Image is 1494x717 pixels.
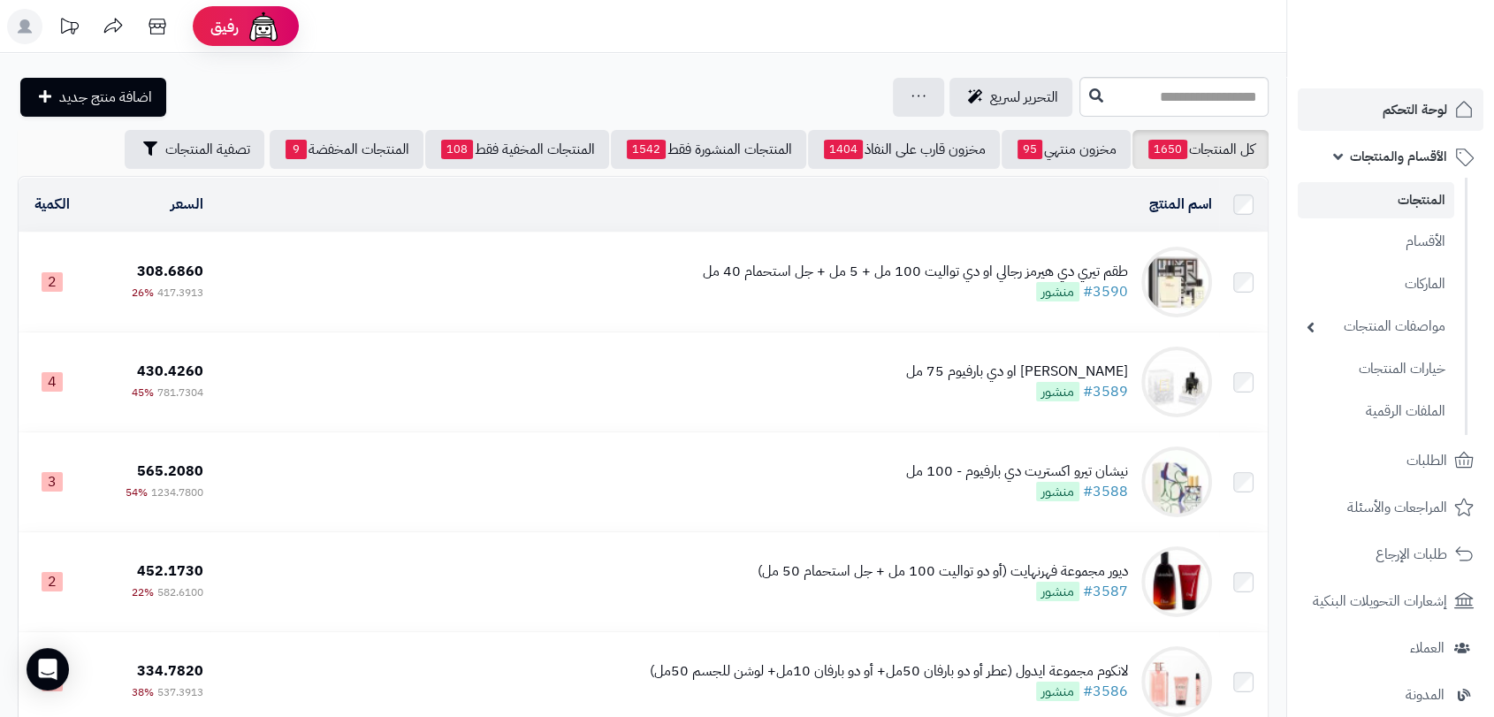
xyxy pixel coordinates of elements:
[42,472,63,492] span: 3
[1383,97,1447,122] span: لوحة التحكم
[1298,223,1454,261] a: الأقسام
[1376,542,1447,567] span: طلبات الإرجاع
[1347,495,1447,520] span: المراجعات والأسئلة
[627,140,666,159] span: 1542
[20,78,166,117] a: اضافة منتج جديد
[1141,446,1212,517] img: نيشان تيرو اكستريت دي بارفيوم - 100 مل
[1083,281,1128,302] a: #3590
[1298,182,1454,218] a: المنتجات
[157,385,203,400] span: 781.7304
[42,272,63,292] span: 2
[34,194,70,215] a: الكمية
[137,361,203,382] span: 430.4260
[246,9,281,44] img: ai-face.png
[137,461,203,482] span: 565.2080
[1410,636,1444,660] span: العملاء
[137,660,203,682] span: 334.7820
[157,285,203,301] span: 417.3913
[125,130,264,169] button: تصفية المنتجات
[270,130,423,169] a: المنتجات المخفضة9
[949,78,1072,117] a: التحرير لسريع
[1083,481,1128,502] a: #3588
[42,672,63,691] span: 2
[990,87,1058,108] span: التحرير لسريع
[1141,347,1212,417] img: فان كليف مون لايت باتشولي لي بارفيوم او دي بارفيوم 75 مل
[1036,282,1079,301] span: منشور
[1018,140,1042,159] span: 95
[42,572,63,591] span: 2
[1298,308,1454,346] a: مواصفات المنتجات
[1298,627,1483,669] a: العملاء
[157,684,203,700] span: 537.3913
[425,130,609,169] a: المنتجات المخفية فقط108
[132,385,154,400] span: 45%
[210,16,239,37] span: رفيق
[906,461,1128,482] div: نيشان تيرو اكستريت دي بارفيوم - 100 مل
[132,684,154,700] span: 38%
[1313,589,1447,614] span: إشعارات التحويلات البنكية
[132,285,154,301] span: 26%
[1132,130,1269,169] a: كل المنتجات1650
[1298,486,1483,529] a: المراجعات والأسئلة
[1083,681,1128,702] a: #3586
[1406,448,1447,473] span: الطلبات
[1298,533,1483,576] a: طلبات الإرجاع
[611,130,806,169] a: المنتجات المنشورة فقط1542
[1083,381,1128,402] a: #3589
[151,484,203,500] span: 1234.7800
[824,140,863,159] span: 1404
[758,561,1128,582] div: ديور مجموعة فهرنهايت (أو دو تواليت 100 مل + جل استحمام 50 مل)
[650,661,1128,682] div: لانكوم مجموعة ايدول (عطر أو دو بارفان 50مل+ أو دو بارفان 10مل+ لوشن للجسم 50مل)
[42,372,63,392] span: 4
[1350,144,1447,169] span: الأقسام والمنتجات
[1036,382,1079,401] span: منشور
[59,87,152,108] span: اضافة منتج جديد
[1036,682,1079,701] span: منشور
[1298,580,1483,622] a: إشعارات التحويلات البنكية
[1141,546,1212,617] img: ديور مجموعة فهرنهايت (أو دو تواليت 100 مل + جل استحمام 50 مل)
[1141,247,1212,317] img: طقم تيري دي هيرمز رجالي او دي تواليت 100 مل + 5 مل + جل استحمام 40 مل
[286,140,307,159] span: 9
[441,140,473,159] span: 108
[1298,265,1454,303] a: الماركات
[137,561,203,582] span: 452.1730
[1083,581,1128,602] a: #3587
[1406,683,1444,707] span: المدونة
[137,261,203,282] span: 308.6860
[1148,140,1187,159] span: 1650
[1374,44,1477,81] img: logo-2.png
[1036,482,1079,501] span: منشور
[126,484,148,500] span: 54%
[1298,674,1483,716] a: المدونة
[1298,439,1483,482] a: الطلبات
[1036,582,1079,601] span: منشور
[1298,88,1483,131] a: لوحة التحكم
[703,262,1128,282] div: طقم تيري دي هيرمز رجالي او دي تواليت 100 مل + 5 مل + جل استحمام 40 مل
[47,9,91,49] a: تحديثات المنصة
[1298,350,1454,388] a: خيارات المنتجات
[171,194,203,215] a: السعر
[1141,646,1212,717] img: لانكوم مجموعة ايدول (عطر أو دو بارفان 50مل+ أو دو بارفان 10مل+ لوشن للجسم 50مل)
[165,139,250,160] span: تصفية المنتجات
[132,584,154,600] span: 22%
[808,130,1000,169] a: مخزون قارب على النفاذ1404
[27,648,69,690] div: Open Intercom Messenger
[906,362,1128,382] div: [PERSON_NAME] او دي بارفيوم 75 مل
[1002,130,1131,169] a: مخزون منتهي95
[157,584,203,600] span: 582.6100
[1298,393,1454,431] a: الملفات الرقمية
[1149,194,1212,215] a: اسم المنتج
